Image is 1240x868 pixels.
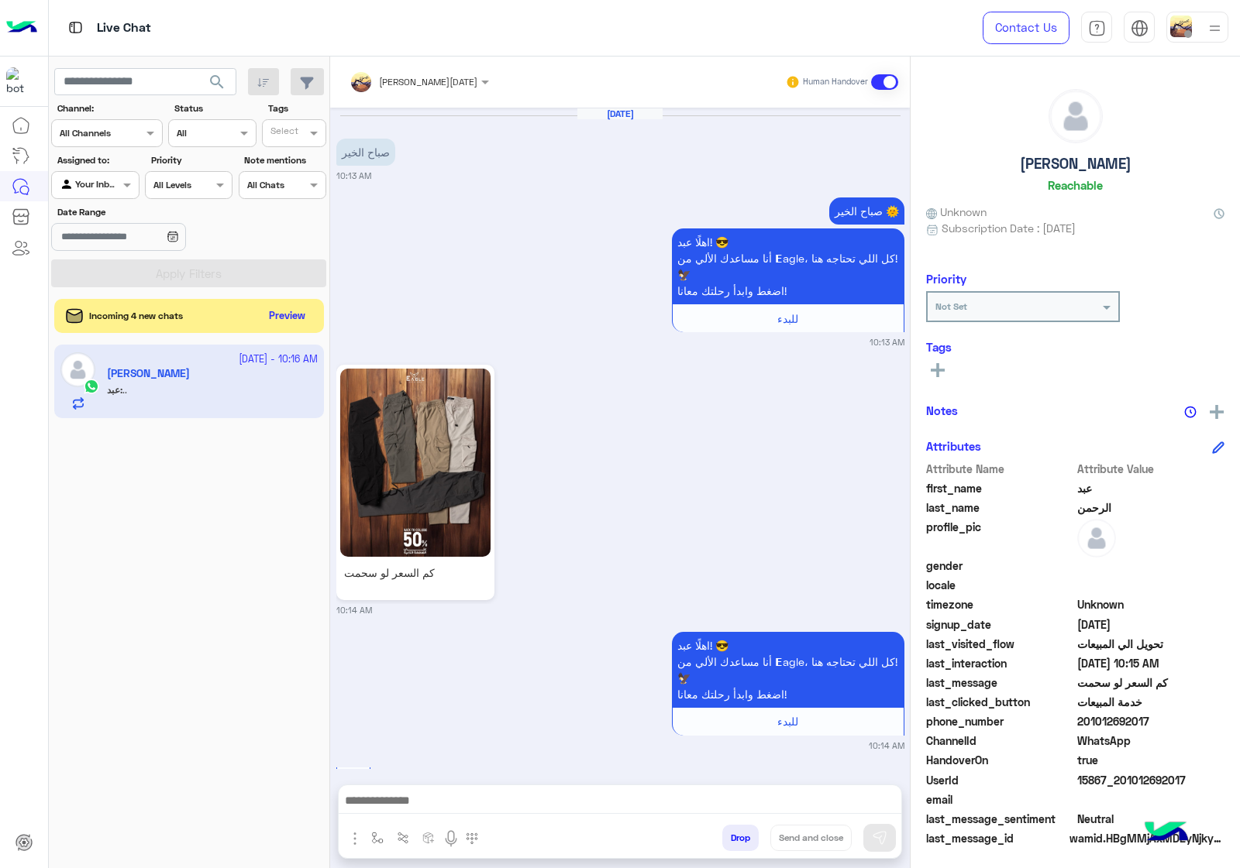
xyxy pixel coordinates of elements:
[346,829,364,848] img: send attachment
[926,577,1074,593] span: locale
[379,76,477,87] span: [PERSON_NAME][DATE]
[466,832,478,845] img: make a call
[1088,19,1106,37] img: tab
[926,480,1074,496] span: first_name
[57,205,231,219] label: Date Range
[926,439,981,453] h6: Attributes
[777,715,798,728] span: للبدء
[365,825,391,850] button: select flow
[371,832,384,844] img: select flow
[1077,713,1225,729] span: 201012692017
[872,830,887,846] img: send message
[1077,811,1225,827] span: 0
[174,101,254,115] label: Status
[1081,12,1112,44] a: tab
[1184,406,1197,418] img: notes
[66,18,85,37] img: tab
[1020,155,1131,173] h5: [PERSON_NAME]
[151,153,231,167] label: Priority
[577,108,663,119] h6: [DATE]
[926,403,958,417] h6: Notes
[926,499,1074,516] span: last_name
[1077,636,1225,652] span: تحويل الي المبيعات
[926,596,1074,612] span: timezone
[1077,674,1225,691] span: كم السعر لو سحمت
[1077,519,1116,558] img: defaultAdmin.png
[942,220,1076,236] span: Subscription Date : [DATE]
[1077,752,1225,768] span: true
[926,461,1074,477] span: Attribute Name
[1139,806,1193,860] img: hulul-logo.png
[336,365,494,600] a: كم السعر لو سحمت
[336,139,395,166] p: 22/9/2025, 10:13 AM
[340,561,446,585] p: كم السعر لو سحمت
[1077,791,1225,808] span: null
[926,830,1066,846] span: last_message_id
[926,752,1074,768] span: HandoverOn
[336,170,371,182] small: 10:13 AM
[268,101,325,115] label: Tags
[672,228,904,304] p: 22/9/2025, 10:13 AM
[869,739,904,752] small: 10:14 AM
[336,604,372,616] small: 10:14 AM
[926,519,1074,554] span: profile_pic
[926,791,1074,808] span: email
[268,124,298,142] div: Select
[926,694,1074,710] span: last_clicked_button
[1077,655,1225,671] span: 2025-09-22T07:15:20.659Z
[926,772,1074,788] span: UserId
[926,674,1074,691] span: last_message
[198,68,236,101] button: search
[926,558,1074,574] span: gender
[1077,558,1225,574] span: null
[57,101,161,115] label: Channel:
[1077,694,1225,710] span: خدمة المبيعات
[1077,732,1225,749] span: 2
[770,825,852,851] button: Send and close
[926,732,1074,749] span: ChannelId
[1048,178,1103,192] h6: Reachable
[926,636,1074,652] span: last_visited_flow
[51,259,326,287] button: Apply Filters
[926,340,1224,354] h6: Tags
[926,272,966,286] h6: Priority
[926,713,1074,729] span: phone_number
[926,616,1074,633] span: signup_date
[263,305,312,328] button: Preview
[926,204,987,220] span: Unknown
[208,73,226,91] span: search
[722,825,759,851] button: Drop
[1077,772,1225,788] span: 15867_201012692017
[1077,480,1225,496] span: عبد
[422,832,435,844] img: create order
[983,12,1069,44] a: Contact Us
[803,76,868,88] small: Human Handover
[6,12,37,44] img: Logo
[97,18,151,39] p: Live Chat
[1210,405,1224,419] img: add
[416,825,442,850] button: create order
[57,153,137,167] label: Assigned to:
[89,309,183,323] span: Incoming 4 new chats
[926,811,1074,827] span: last_message_sentiment
[1077,577,1225,593] span: null
[397,832,409,844] img: Trigger scenario
[1131,19,1149,37] img: tab
[244,153,324,167] label: Note mentions
[391,825,416,850] button: Trigger scenario
[442,829,460,848] img: send voice note
[829,197,904,225] p: 22/9/2025, 10:13 AM
[1069,830,1224,846] span: wamid.HBgMMjAxMDEyNjkyMDE3FQIAEhggQTVGMDI0MjJBQTFEOTY2QUM3MjA0QzJGOUFERjBDRjMA
[1049,90,1102,142] img: defaultAdmin.png
[1077,596,1225,612] span: Unknown
[777,312,798,325] span: للبدء
[926,655,1074,671] span: last_interaction
[1077,616,1225,633] span: 2025-09-22T07:14:09.587Z
[1205,19,1224,38] img: profile
[1170,15,1192,37] img: userImage
[340,369,491,557] img: 815337417822708.jpg
[870,336,904,348] small: 10:13 AM
[672,632,904,708] p: 22/9/2025, 10:14 AM
[1077,499,1225,516] span: الرحمن
[6,67,34,95] img: 713415422032625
